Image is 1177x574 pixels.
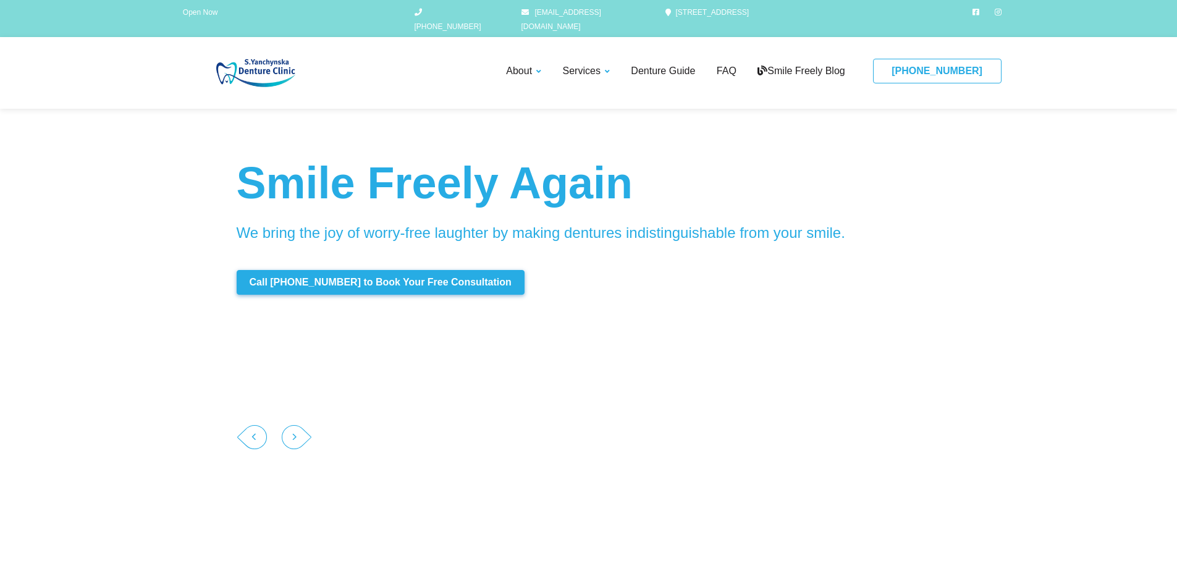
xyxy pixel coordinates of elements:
a: [PHONE_NUMBER] [415,6,489,34]
a: Call [PHONE_NUMBER] to Book Your Free Consultation [237,270,525,295]
a: Services [560,64,613,79]
a: FAQ [714,64,740,79]
div: We bring the joy of worry-free laughter by making dentures indistinguishable from your smile. [237,223,941,243]
a: [PHONE_NUMBER] [873,59,1002,83]
img: S Yanchynska Denture Care Centre [176,59,341,87]
a: [STREET_ADDRESS] [665,8,749,17]
a: Denture Guide [628,64,698,79]
h4: Smile Freely Again [237,158,941,208]
a: About [503,64,544,79]
a: Smile Freely Blog [754,64,848,79]
a: [EMAIL_ADDRESS][DOMAIN_NAME] [521,6,639,34]
span: Open Now [183,8,218,17]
